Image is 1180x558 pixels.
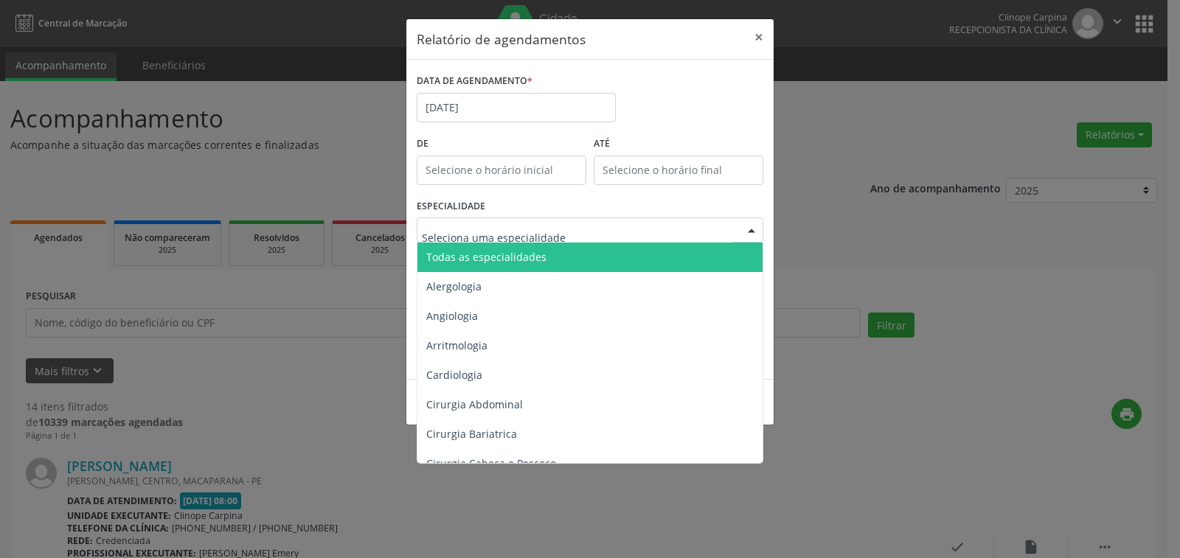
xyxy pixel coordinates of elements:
h5: Relatório de agendamentos [417,29,586,49]
label: ATÉ [594,133,763,156]
label: DATA DE AGENDAMENTO [417,70,532,93]
span: Cirurgia Cabeça e Pescoço [426,456,556,470]
span: Alergologia [426,279,482,293]
input: Selecione o horário final [594,156,763,185]
span: Cirurgia Abdominal [426,397,523,411]
span: Todas as especialidades [426,250,546,264]
label: De [417,133,586,156]
span: Angiologia [426,309,478,323]
span: Cardiologia [426,368,482,382]
span: Cirurgia Bariatrica [426,427,517,441]
label: ESPECIALIDADE [417,195,485,218]
input: Selecione o horário inicial [417,156,586,185]
span: Arritmologia [426,338,487,352]
input: Seleciona uma especialidade [422,223,733,252]
input: Selecione uma data ou intervalo [417,93,616,122]
button: Close [744,19,774,55]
